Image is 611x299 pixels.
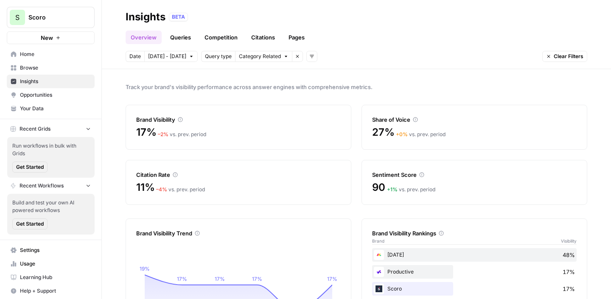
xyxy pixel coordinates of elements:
span: Get Started [16,163,44,171]
span: Build and test your own AI powered workflows [12,199,90,214]
a: Overview [126,31,162,44]
span: + 1 % [387,186,398,193]
img: 8mpid1d5fjqkimf433hjhoelaj3a [374,284,384,294]
a: Competition [199,31,243,44]
button: Recent Workflows [7,179,95,192]
button: Clear Filters [542,51,587,62]
a: Usage [7,257,95,271]
img: qq6khsiep2vmesj24295gtaco8a5 [374,267,384,277]
span: S [15,12,20,22]
span: Category Related [239,53,281,60]
span: Browse [20,64,91,72]
span: 17% [563,268,575,276]
div: vs. prev. period [156,186,205,193]
div: Scoro [372,282,577,296]
span: 11% [136,181,154,194]
div: [DATE] [372,248,577,262]
span: 17% [563,285,575,293]
a: Settings [7,243,95,257]
span: Insights [20,78,91,85]
div: Sentiment Score [372,170,577,179]
span: 90 [372,181,385,194]
button: New [7,31,95,44]
span: Opportunities [20,91,91,99]
tspan: 17% [215,276,225,282]
span: New [41,34,53,42]
button: Recent Grids [7,123,95,135]
img: j0006o4w6wdac5z8yzb60vbgsr6k [374,250,384,260]
span: Your Data [20,105,91,112]
button: [DATE] - [DATE] [144,51,198,62]
span: – 2 % [158,131,168,137]
div: Productive [372,265,577,279]
span: + 0 % [396,131,408,137]
div: Share of Voice [372,115,577,124]
div: Brand Visibility [136,115,341,124]
button: Category Related [235,51,292,62]
span: Get Started [16,220,44,228]
span: 48% [563,251,575,259]
tspan: 17% [177,276,187,282]
span: Home [20,50,91,58]
span: – 4 % [156,186,167,193]
a: Your Data [7,102,95,115]
button: Get Started [12,162,48,173]
span: Track your brand's visibility performance across answer engines with comprehensive metrics. [126,83,587,91]
span: Recent Grids [20,125,50,133]
tspan: 17% [327,276,337,282]
span: Query type [205,53,232,60]
span: Usage [20,260,91,268]
button: Get Started [12,218,48,229]
div: vs. prev. period [158,131,206,138]
span: 27% [372,126,394,139]
div: vs. prev. period [396,131,446,138]
span: Learning Hub [20,274,91,281]
a: Pages [283,31,310,44]
a: Home [7,48,95,61]
button: Help + Support [7,284,95,298]
tspan: 19% [140,265,150,272]
button: Workspace: Scoro [7,7,95,28]
span: Date [129,53,141,60]
a: Insights [7,75,95,88]
div: Citation Rate [136,170,341,179]
span: [DATE] - [DATE] [148,53,186,60]
span: Scoro [28,13,80,22]
a: Learning Hub [7,271,95,284]
span: Settings [20,246,91,254]
span: Run workflows in bulk with Grids [12,142,90,157]
a: Citations [246,31,280,44]
span: Help + Support [20,287,91,295]
div: BETA [169,13,188,21]
div: Brand Visibility Rankings [372,229,577,238]
span: Visibility [561,238,577,244]
a: Queries [165,31,196,44]
a: Browse [7,61,95,75]
a: Opportunities [7,88,95,102]
span: Clear Filters [554,53,583,60]
span: Recent Workflows [20,182,64,190]
span: Brand [372,238,384,244]
span: 17% [136,126,156,139]
tspan: 17% [252,276,262,282]
div: Brand Visibility Trend [136,229,341,238]
div: vs. prev. period [387,186,435,193]
div: Insights [126,10,165,24]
